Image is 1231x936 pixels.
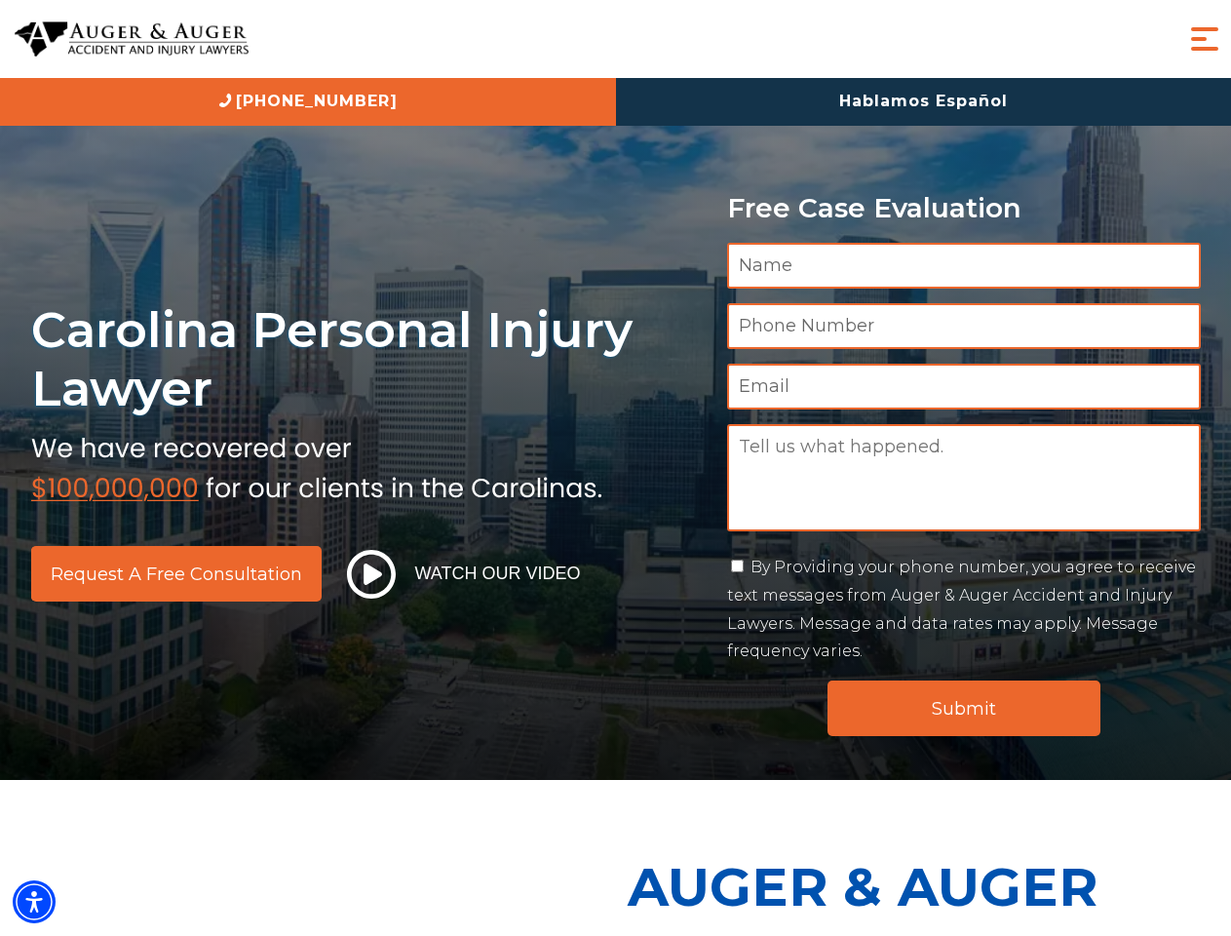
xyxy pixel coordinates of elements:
input: Email [727,364,1201,409]
span: Request a Free Consultation [51,565,302,583]
p: Free Case Evaluation [727,193,1201,223]
button: Menu [1185,19,1224,58]
label: By Providing your phone number, you agree to receive text messages from Auger & Auger Accident an... [727,558,1196,660]
input: Submit [827,681,1100,736]
h1: Carolina Personal Injury Lawyer [31,300,704,418]
p: Auger & Auger [628,838,1220,935]
button: Watch Our Video [341,549,587,600]
input: Name [727,243,1201,289]
img: Auger & Auger Accident and Injury Lawyers Logo [15,21,249,58]
a: Request a Free Consultation [31,546,322,602]
input: Phone Number [727,303,1201,349]
div: Accessibility Menu [13,880,56,923]
img: sub text [31,428,602,502]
